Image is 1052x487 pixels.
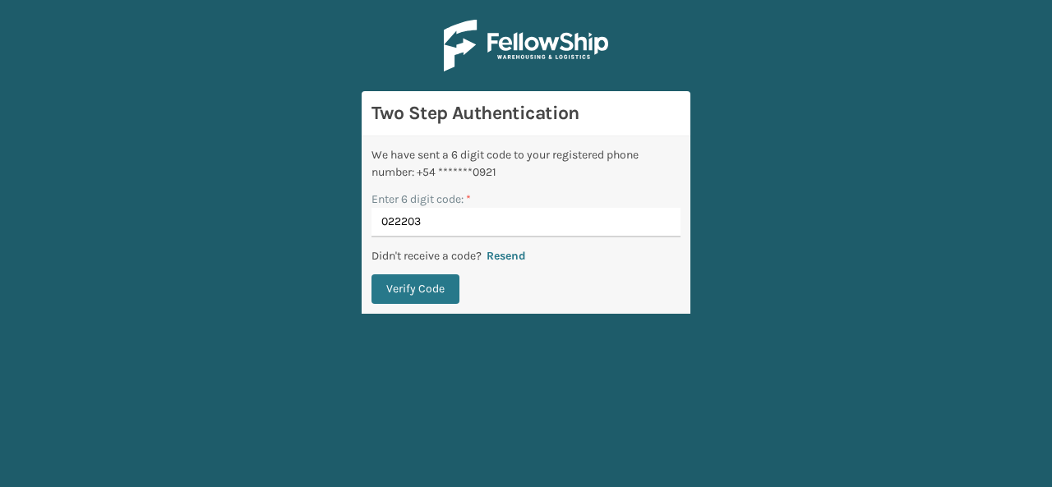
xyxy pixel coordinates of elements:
label: Enter 6 digit code: [371,191,471,208]
h3: Two Step Authentication [371,101,681,126]
button: Resend [482,249,531,264]
div: We have sent a 6 digit code to your registered phone number: +54 *******0921 [371,146,681,181]
button: Verify Code [371,274,459,304]
p: Didn't receive a code? [371,247,482,264]
img: Logo [444,20,608,71]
